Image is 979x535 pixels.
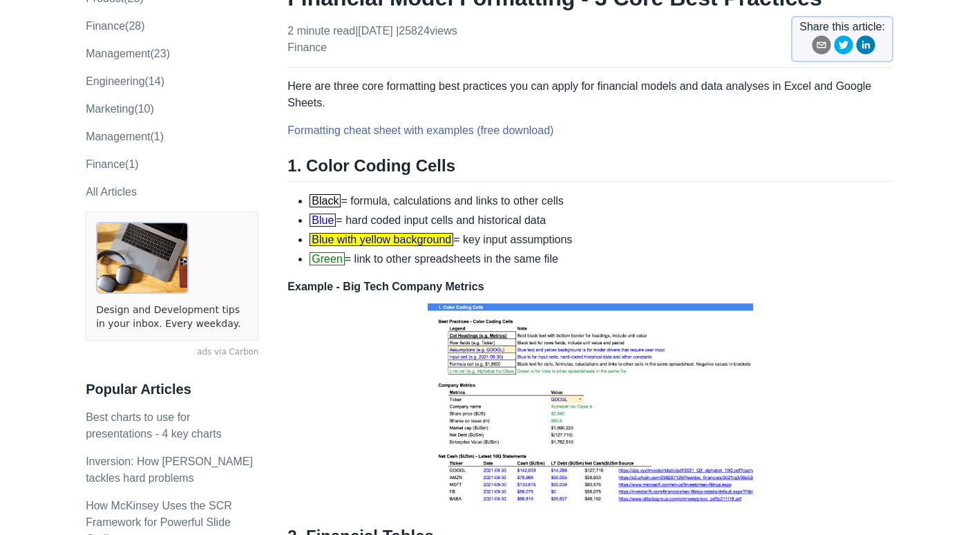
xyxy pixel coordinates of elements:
a: Management(1) [86,131,164,142]
span: Blue [310,214,336,227]
a: Inversion: How [PERSON_NAME] tackles hard problems [86,456,253,484]
li: = key input assumptions [310,232,893,248]
strong: Example - Big Tech Company Metrics [287,281,484,292]
button: twitter [834,35,853,59]
li: = formula, calculations and links to other cells [310,193,893,209]
a: finance(28) [86,20,144,32]
a: ads via Carbon [86,346,258,359]
a: All Articles [86,186,137,198]
a: engineering(14) [86,75,164,87]
span: Share this article: [799,19,885,35]
p: Here are three core formatting best practices you can apply for financial models and data analyse... [287,78,893,111]
a: Best charts to use for presentations - 4 key charts [86,411,222,440]
span: Black [310,194,341,207]
button: email [812,35,831,59]
li: = link to other spreadsheets in the same file [310,251,893,267]
img: COLORCODE [424,295,757,509]
a: Formatting cheat sheet with examples (free download) [287,124,553,136]
img: ads via Carbon [96,222,189,294]
span: Blue with yellow background [310,233,453,246]
li: = hard coded input cells and historical data [310,212,893,229]
a: management(23) [86,48,170,59]
span: Green [310,252,344,265]
a: Design and Development tips in your inbox. Every weekday. [96,303,248,330]
span: | 25824 views [396,25,457,37]
a: finance [287,41,327,53]
h3: Popular Articles [86,381,258,398]
button: linkedin [856,35,875,59]
a: Finance(1) [86,158,138,170]
h2: 1. Color Coding Cells [287,156,893,182]
p: 2 minute read | [DATE] [287,23,457,56]
a: marketing(10) [86,103,154,115]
